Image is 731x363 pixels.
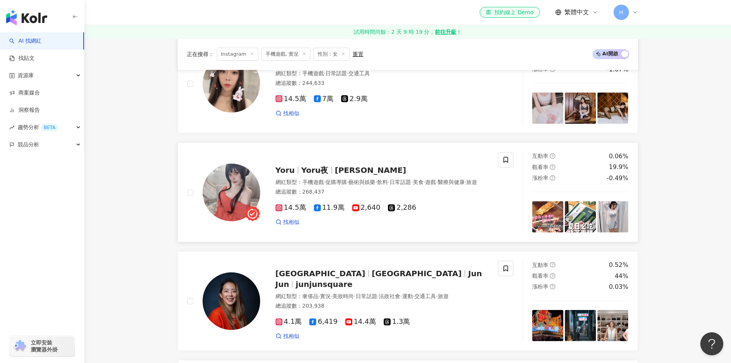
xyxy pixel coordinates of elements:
a: chrome extension立即安裝 瀏覽器外掛 [10,336,74,356]
img: KOL Avatar [203,164,260,221]
span: question-circle [550,273,555,278]
div: 0.06% [609,152,629,161]
span: 促購導購 [325,179,347,185]
span: [GEOGRAPHIC_DATA] [372,269,462,278]
span: 遊戲 [425,179,436,185]
a: searchAI 找網紅 [9,37,41,45]
span: question-circle [550,284,555,289]
span: · [436,293,437,299]
img: post-image [532,201,563,232]
span: question-circle [550,262,555,267]
span: 1.3萬 [384,318,410,326]
span: · [413,293,414,299]
span: 美食 [413,179,424,185]
img: post-image [565,93,596,124]
span: H [619,8,623,17]
span: question-circle [550,153,555,159]
span: 美妝時尚 [332,293,354,299]
span: junjunsquare [295,280,352,289]
span: 交通工具 [348,70,370,76]
span: 日常話題 [356,293,377,299]
span: 運動 [402,293,413,299]
img: logo [6,10,47,25]
span: · [347,70,348,76]
a: 試用時間尚餘：2 天 9 時 19 分，前往升級！ [84,25,731,39]
span: 6,419 [309,318,338,326]
span: 日常話題 [325,70,347,76]
a: 找相似 [276,219,299,226]
span: Yoru夜 [301,166,328,175]
span: · [324,179,325,185]
span: 醫療與健康 [438,179,465,185]
span: · [400,293,402,299]
img: post-image [532,93,563,124]
img: post-image [597,93,629,124]
span: · [388,179,389,185]
span: · [377,293,379,299]
div: 重置 [353,51,363,57]
span: 藝術與娛樂 [348,179,375,185]
span: 旅遊 [438,293,449,299]
div: 網紅類型 ： [276,179,489,186]
span: · [331,293,332,299]
span: · [375,179,377,185]
span: [PERSON_NAME] [335,166,406,175]
span: 11.9萬 [314,204,345,212]
a: KOL Avatar樺樺的記事本[PERSON_NAME]樺樺網紅類型：手機遊戲·日常話題·交通工具總追蹤數：244,63314.5萬7萬2.9萬找相似互動率question-circle0.6... [178,34,638,133]
span: 7萬 [314,95,333,103]
span: 手機遊戲, 實況 [261,48,310,61]
img: post-image [532,310,563,341]
a: KOL Avatar[GEOGRAPHIC_DATA][GEOGRAPHIC_DATA]Jun Junjunjunsquare網紅類型：奢侈品·實況·美妝時尚·日常話題·法政社會·運動·交通工具... [178,251,638,351]
a: 找相似 [276,333,299,340]
span: 正在搜尋 ： [187,51,214,57]
span: 立即安裝 瀏覽器外掛 [31,339,58,353]
span: 14.4萬 [345,318,376,326]
a: 洞察報告 [9,106,40,114]
span: Jun Jun [276,269,482,289]
div: 預約線上 Demo [486,8,533,16]
span: 法政社會 [379,293,400,299]
div: 網紅類型 ： [276,70,489,78]
img: KOL Avatar [203,55,260,113]
img: post-image [597,310,629,341]
span: 日常話題 [389,179,411,185]
span: · [436,179,437,185]
a: 找貼文 [9,55,35,62]
a: KOL AvatarYoruYoru夜[PERSON_NAME]網紅類型：手機遊戲·促購導購·藝術與娛樂·飲料·日常話題·美食·遊戲·醫療與健康·旅遊總追蹤數：268,43714.5萬11.9萬... [178,143,638,242]
img: post-image [565,310,596,341]
span: rise [9,125,15,130]
span: 性別：女 [314,48,350,61]
span: question-circle [550,175,555,181]
span: · [354,293,355,299]
span: 漲粉率 [532,283,548,290]
span: · [347,179,348,185]
div: BETA [41,124,58,131]
span: 資源庫 [18,67,34,84]
span: 找相似 [283,219,299,226]
span: question-circle [550,164,555,170]
strong: 前往升級 [435,28,456,36]
div: 0.52% [609,261,629,269]
span: · [424,179,425,185]
span: 飲料 [377,179,388,185]
span: 14.5萬 [276,95,306,103]
span: 4.1萬 [276,318,302,326]
span: 漲粉率 [532,175,548,181]
span: 2,640 [352,204,381,212]
img: chrome extension [12,340,27,352]
div: 總追蹤數 ： 268,437 [276,188,489,196]
span: 14.5萬 [276,204,306,212]
span: 互動率 [532,262,548,268]
span: 趨勢分析 [18,119,58,136]
div: 總追蹤數 ： 203,938 [276,302,489,310]
span: 互動率 [532,153,548,159]
a: 商案媒合 [9,89,40,97]
span: 繁體中文 [564,8,589,17]
div: 總追蹤數 ： 244,633 [276,80,489,87]
a: 找相似 [276,110,299,118]
span: 2.9萬 [341,95,368,103]
div: 19.9% [609,163,629,171]
span: · [318,293,320,299]
span: Yoru [276,166,295,175]
span: 手機遊戲 [302,70,324,76]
